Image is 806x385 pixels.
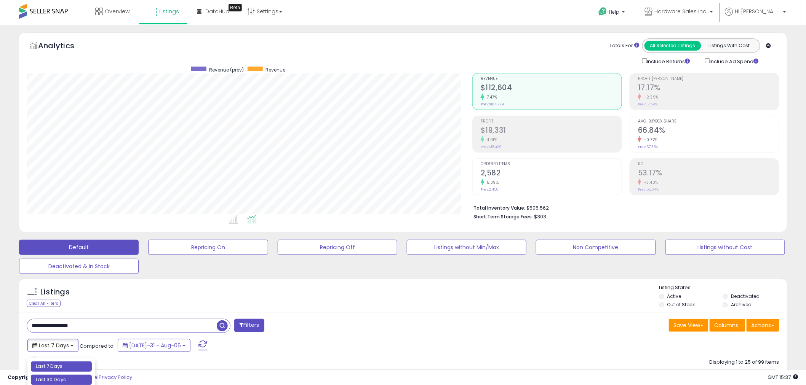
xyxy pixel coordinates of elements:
span: Overview [105,8,130,15]
p: Listing States: [659,284,787,291]
button: Repricing Off [278,240,397,255]
button: Save View [669,319,708,332]
span: Compared to: [80,342,115,350]
button: Filters [234,319,264,332]
small: 5.39% [484,180,499,185]
button: Listings With Cost [701,41,758,51]
span: Hi [PERSON_NAME] [735,8,781,15]
span: Revenue (prev) [209,67,244,73]
button: Last 7 Days [27,339,78,352]
small: Prev: 67.36% [638,145,658,149]
span: $303 [534,213,546,220]
small: 7.47% [484,94,497,100]
strong: Copyright [8,374,35,381]
div: Include Returns [636,57,699,65]
span: Revenue [265,67,285,73]
h2: 2,582 [481,169,622,179]
h2: 17.17% [638,83,779,94]
li: $505,562 [473,203,774,212]
small: 4.91% [484,137,497,143]
span: Avg. Buybox Share [638,119,779,124]
label: Deactivated [731,293,760,299]
i: Get Help [598,7,608,16]
h5: Listings [40,287,70,297]
small: Prev: 2,450 [481,187,499,192]
span: Help [609,9,620,15]
h5: Analytics [38,40,89,53]
div: seller snap | | [8,374,132,381]
button: All Selected Listings [644,41,701,51]
span: 2025-08-14 15:37 GMT [768,374,798,381]
label: Archived [731,301,752,308]
span: Listings [159,8,179,15]
small: -0.77% [641,137,657,143]
span: Profit [481,119,622,124]
small: -3.40% [641,180,658,185]
span: Hardware Sales Inc. [655,8,708,15]
div: Tooltip anchor [229,4,242,11]
button: Default [19,240,139,255]
small: Prev: 55.04% [638,187,659,192]
button: Deactivated & In Stock [19,259,139,274]
span: Ordered Items [481,162,622,166]
h2: $19,331 [481,126,622,136]
span: DataHub [205,8,229,15]
h2: 66.84% [638,126,779,136]
li: Last 7 Days [31,361,92,372]
button: [DATE]-31 - Aug-06 [118,339,190,352]
div: Totals For [610,42,640,49]
button: Non Competitive [536,240,656,255]
small: Prev: $18,426 [481,145,501,149]
span: Last 7 Days [39,342,69,349]
span: Profit [PERSON_NAME] [638,77,779,81]
a: Hi [PERSON_NAME] [725,8,786,25]
label: Active [667,293,681,299]
label: Out of Stock [667,301,695,308]
span: ROI [638,162,779,166]
li: Last 30 Days [31,375,92,385]
b: Total Inventory Value: [473,205,525,211]
div: Displaying 1 to 25 of 99 items [710,359,779,366]
div: Include Ad Spend [699,57,771,65]
button: Listings without Min/Max [407,240,526,255]
button: Repricing On [148,240,268,255]
small: -2.39% [641,94,659,100]
button: Columns [710,319,745,332]
a: Help [592,1,633,25]
h2: 53.17% [638,169,779,179]
span: [DATE]-31 - Aug-06 [129,342,181,349]
div: Clear All Filters [27,300,61,307]
span: Columns [715,321,739,329]
small: Prev: $104,779 [481,102,504,107]
span: Revenue [481,77,622,81]
b: Short Term Storage Fees: [473,213,533,220]
small: Prev: 17.59% [638,102,657,107]
h2: $112,604 [481,83,622,94]
button: Actions [747,319,779,332]
button: Listings without Cost [665,240,785,255]
a: Privacy Policy [99,374,132,381]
